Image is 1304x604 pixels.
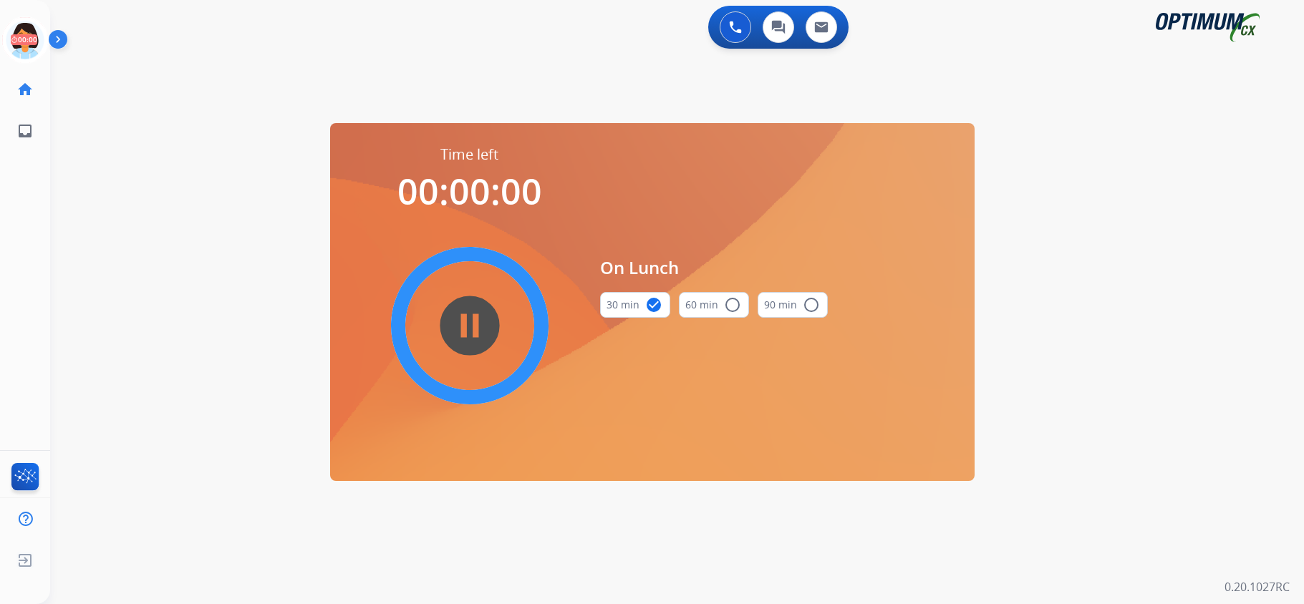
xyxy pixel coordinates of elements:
[803,296,820,313] mat-icon: radio_button_unchecked
[724,296,741,313] mat-icon: radio_button_unchecked
[1225,578,1290,595] p: 0.20.1027RC
[758,292,828,318] button: 90 min
[461,317,478,334] mat-icon: pause_circle_filled
[645,296,662,313] mat-icon: check_circle
[600,292,670,318] button: 30 min
[16,81,34,98] mat-icon: home
[679,292,749,318] button: 60 min
[440,145,498,165] span: Time left
[600,255,828,281] span: On Lunch
[397,167,542,215] span: 00:00:00
[16,122,34,140] mat-icon: inbox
